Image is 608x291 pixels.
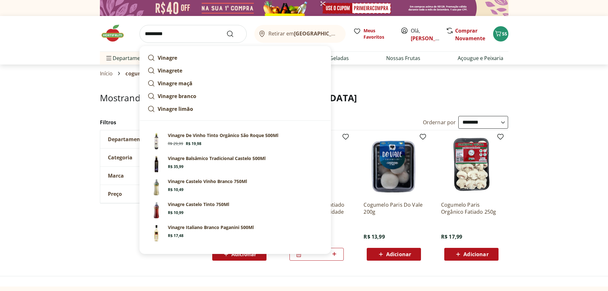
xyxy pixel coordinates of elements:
img: Cogumelo Paris Do Vale 200g [364,135,424,196]
a: Início [100,71,113,76]
span: Categoria [108,154,132,161]
span: Adicionar [463,252,488,257]
button: Adicionar [212,248,266,261]
span: Olá, [411,27,439,42]
p: Vinagre De Vinho Tinto Orgânico São Roque 500Ml [168,132,278,139]
a: PrincipalVinagre Balsâmico Tradicional Castelo 500MlR$ 35,99 [145,153,326,176]
a: PrincipalVinagre Castelo Vinho Branco 750MlR$ 10,49 [145,176,326,199]
span: R$ 17,48 [168,233,184,238]
p: Vinagre Italiano Branco Paganini 500Ml [168,224,254,231]
button: Menu [105,50,113,66]
span: R$ 19,98 [186,141,201,146]
button: Marca [100,167,196,185]
a: PrincipalVinagre De Vinho Tinto Orgânico São Roque 500MlR$ 29,99R$ 19,98 [145,130,326,153]
span: cogumelo [GEOGRAPHIC_DATA] [125,71,206,76]
a: Vinagre [145,51,326,64]
a: PrincipalVinagre Italiano Branco Paganini 500MlR$ 17,48 [145,222,326,245]
strong: Vinagre limão [158,105,193,112]
p: Vinagre Balsâmico Tradicional Castelo 500Ml [168,155,266,162]
strong: Vinagre branco [158,93,196,100]
span: R$ 10,99 [168,210,184,215]
b: [GEOGRAPHIC_DATA]/[GEOGRAPHIC_DATA] [294,30,402,37]
span: Meus Favoritos [364,27,393,40]
a: Comprar Novamente [455,27,485,42]
span: Retirar em [268,31,339,36]
a: Vinagrete [145,64,326,77]
h1: Mostrando resultados para: [100,93,508,103]
a: Vinagre maçã [145,77,326,90]
img: Principal [147,132,165,150]
span: Preço [108,191,122,197]
span: R$ 13,99 [364,233,385,240]
span: R$ 17,99 [441,233,462,240]
img: Principal [147,155,165,173]
a: Cogumelo Paris Orgânico Fatiado 250g [441,201,502,215]
span: 55 [502,31,507,37]
span: Adicionar [231,252,256,257]
button: Submit Search [226,30,242,38]
label: Ordernar por [423,119,456,126]
button: Preço [100,185,196,203]
span: Departamento [108,136,146,142]
a: Meus Favoritos [353,27,393,40]
button: Retirar em[GEOGRAPHIC_DATA]/[GEOGRAPHIC_DATA] [254,25,346,43]
span: R$ 29,99 [168,141,183,146]
span: Marca [108,172,124,179]
a: Açougue e Peixaria [458,54,503,62]
strong: Vinagre [158,54,177,61]
a: Cogumelo Paris Do Vale 200g [364,201,424,215]
p: Vinagre Castelo Vinho Branco 750Ml [168,178,247,185]
a: [PERSON_NAME] [411,35,452,42]
button: Departamento [100,130,196,148]
span: R$ 35,99 [168,164,184,169]
img: Principal [147,224,165,242]
button: Categoria [100,149,196,166]
button: Adicionar [444,248,499,261]
a: Vinagre branco [145,90,326,103]
button: Adicionar [367,248,421,261]
span: R$ 10,49 [168,187,184,192]
span: Adicionar [386,252,411,257]
img: Hortifruti [100,24,132,43]
a: PrincipalVinagre Castelo Tinto 750MlR$ 10,99 [145,199,326,222]
p: Vinagre Castelo Tinto 750Ml [168,201,229,208]
button: Carrinho [493,26,508,42]
img: Cogumelo Paris Orgânico Fatiado 250g [441,135,502,196]
a: Nossas Frutas [386,54,420,62]
span: Departamentos [105,50,151,66]
img: Principal [147,201,165,219]
a: Vinagre limão [145,103,326,115]
strong: Vinagre maçã [158,80,192,87]
h2: Filtros [100,116,196,129]
input: search [139,25,247,43]
strong: Vinagrete [158,67,182,74]
img: Principal [147,178,165,196]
